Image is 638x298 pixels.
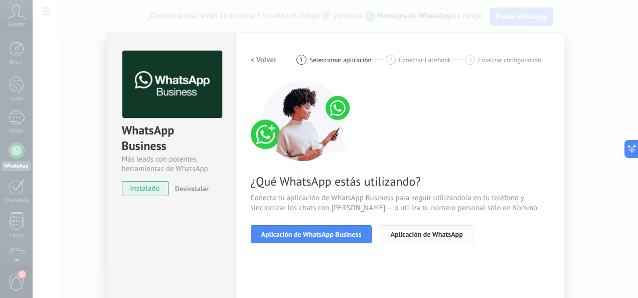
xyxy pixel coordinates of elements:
span: 3 [468,56,472,64]
button: Desinstalar [171,181,209,196]
span: Finalizar configuración [478,56,541,64]
button: Aplicación de WhatsApp Business [251,225,372,243]
span: Aplicación de WhatsApp Business [261,231,362,238]
span: Aplicación de WhatsApp [390,231,462,238]
button: < Volver [251,51,277,69]
span: Seleccionar aplicación [309,56,372,64]
img: connect number [251,81,356,161]
button: Aplicación de WhatsApp [380,225,473,243]
span: ¿Qué WhatsApp estás utilizando? [251,174,549,189]
span: Conecta tu aplicación de WhatsApp Business para seguir utilizándola en tu teléfono y sincronizar ... [251,193,549,213]
h2: < Volver [251,55,277,65]
span: instalado [122,181,168,196]
span: 2 [389,56,392,64]
img: logo_main.png [122,51,222,118]
div: Más leads con potentes herramientas de WhatsApp [122,155,221,174]
span: Conectar Facebook [399,56,451,64]
span: 1 [300,56,303,64]
span: Desinstalar [175,184,209,193]
div: WhatsApp Business [122,122,221,155]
